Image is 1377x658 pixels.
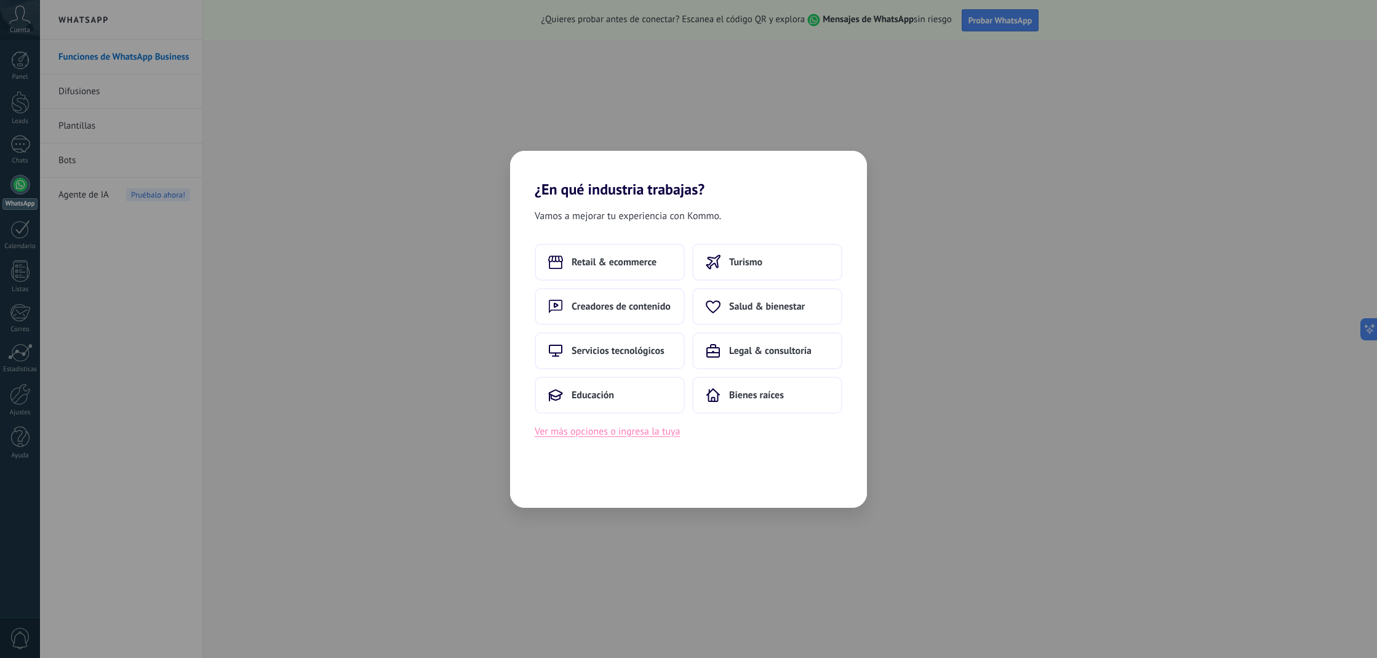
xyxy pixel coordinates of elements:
[572,256,657,268] span: Retail & ecommerce
[692,332,842,369] button: Legal & consultoría
[510,151,867,198] h2: ¿En qué industria trabajas?
[572,300,671,313] span: Creadores de contenido
[535,332,685,369] button: Servicios tecnológicos
[729,345,812,357] span: Legal & consultoría
[535,208,721,224] span: Vamos a mejorar tu experiencia con Kommo.
[692,244,842,281] button: Turismo
[692,288,842,325] button: Salud & bienestar
[729,300,805,313] span: Salud & bienestar
[729,256,762,268] span: Turismo
[692,377,842,414] button: Bienes raíces
[729,389,784,401] span: Bienes raíces
[535,288,685,325] button: Creadores de contenido
[572,345,665,357] span: Servicios tecnológicos
[572,389,614,401] span: Educación
[535,423,680,439] button: Ver más opciones o ingresa la tuya
[535,377,685,414] button: Educación
[535,244,685,281] button: Retail & ecommerce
